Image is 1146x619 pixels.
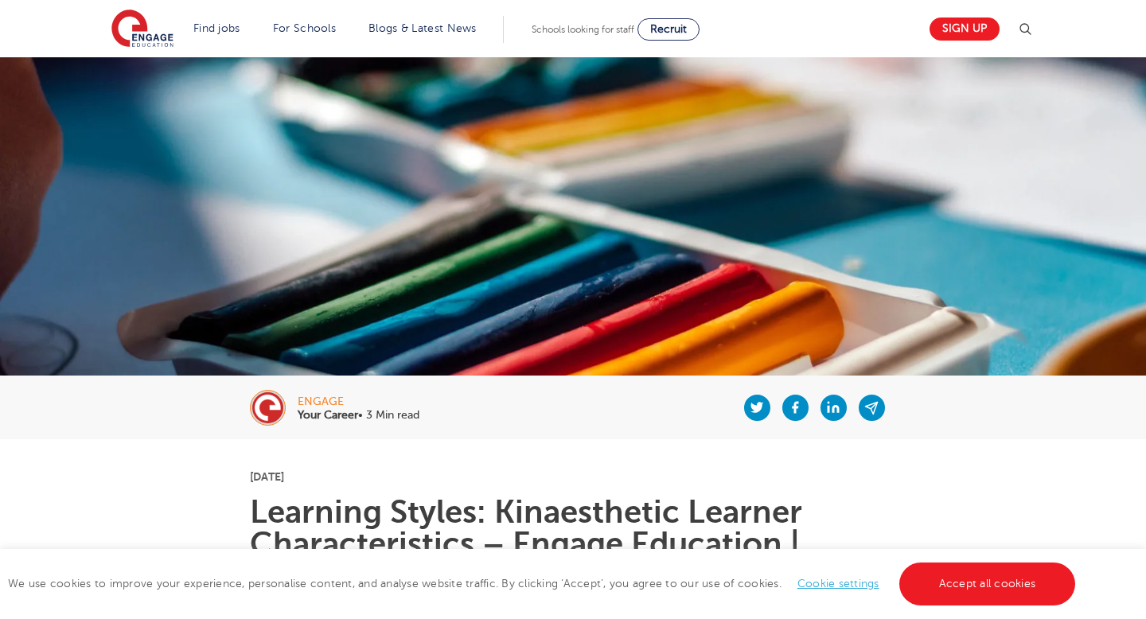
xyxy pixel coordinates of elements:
[797,578,879,590] a: Cookie settings
[193,22,240,34] a: Find jobs
[298,396,419,407] div: engage
[8,578,1079,590] span: We use cookies to improve your experience, personalise content, and analyse website traffic. By c...
[250,471,897,482] p: [DATE]
[930,18,1000,41] a: Sign up
[273,22,336,34] a: For Schools
[250,496,897,560] h1: Learning Styles: Kinaesthetic Learner Characteristics – Engage Education |
[368,22,477,34] a: Blogs & Latest News
[532,24,634,35] span: Schools looking for staff
[111,10,173,49] img: Engage Education
[637,18,700,41] a: Recruit
[298,409,358,421] b: Your Career
[899,563,1076,605] a: Accept all cookies
[298,410,419,421] p: • 3 Min read
[650,23,687,35] span: Recruit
